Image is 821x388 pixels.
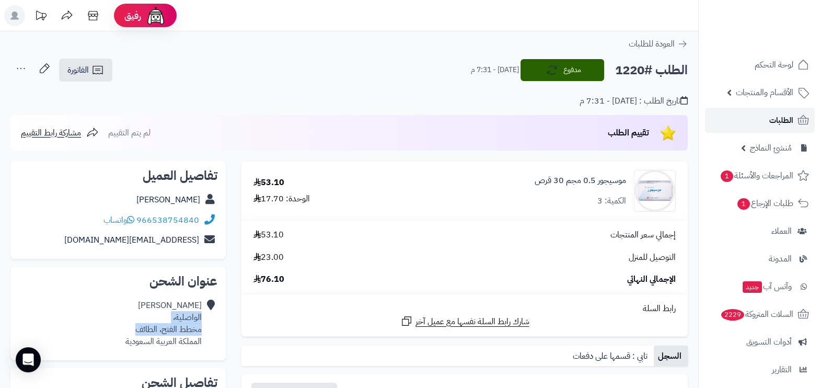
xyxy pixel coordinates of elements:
a: السجل [654,346,688,367]
a: [PERSON_NAME] [136,193,200,206]
span: المراجعات والأسئلة [720,168,793,183]
span: وآتس آب [742,279,792,294]
a: التقارير [705,357,815,382]
div: الوحدة: 17.70 [253,193,310,205]
small: [DATE] - 7:31 م [471,65,519,75]
span: التقارير [772,362,792,377]
a: شارك رابط السلة نفسها مع عميل آخر [400,315,529,328]
span: إجمالي سعر المنتجات [610,229,676,241]
span: أدوات التسويق [746,335,792,349]
a: طلبات الإرجاع1 [705,191,815,216]
span: لم يتم التقييم [108,127,151,139]
div: الكمية: 3 [597,195,626,207]
span: شارك رابط السلة نفسها مع عميل آخر [415,316,529,328]
a: وآتس آبجديد [705,274,815,299]
img: ai-face.png [145,5,166,26]
a: أدوات التسويق [705,329,815,355]
span: 1 [737,198,750,210]
span: مُنشئ النماذج [750,141,792,155]
a: [EMAIL_ADDRESS][DOMAIN_NAME] [64,234,199,246]
span: الطلبات [769,113,793,128]
a: لوحة التحكم [705,52,815,77]
span: السلات المتروكة [720,307,793,322]
span: 23.00 [253,252,284,264]
a: العملاء [705,219,815,244]
span: التوصيل للمنزل [629,252,676,264]
h2: تفاصيل العميل [19,169,217,182]
div: 53.10 [253,177,284,189]
span: جديد [743,281,762,293]
a: الطلبات [705,108,815,133]
span: رفيق [124,9,141,22]
h2: الطلب #1220 [615,60,688,81]
span: لوحة التحكم [755,58,793,72]
span: المدونة [769,252,792,266]
a: المراجعات والأسئلة1 [705,163,815,188]
span: 1 [721,170,734,182]
span: العملاء [771,224,792,238]
a: تحديثات المنصة [28,5,54,29]
div: Open Intercom Messenger [16,347,41,372]
span: 2229 [721,309,744,321]
a: العودة للطلبات [629,38,688,50]
div: رابط السلة [246,303,684,315]
a: موسيجور 0.5 مجم 30 قرص [535,175,626,187]
span: الفاتورة [67,64,89,76]
span: 76.10 [253,273,284,286]
span: تقييم الطلب [608,127,649,139]
a: الفاتورة [59,59,112,82]
a: المدونة [705,246,815,271]
span: العودة للطلبات [629,38,675,50]
a: السلات المتروكة2229 [705,302,815,327]
img: 650679c643a48eed4ee2a49e3a016907d215-90x90.jpg [634,170,675,212]
a: 966538754840 [136,214,199,226]
button: مدفوع [521,59,604,81]
a: واتساب [103,214,134,226]
img: logo-2.png [750,24,811,46]
span: مشاركة رابط التقييم [21,127,81,139]
span: طلبات الإرجاع [736,196,793,211]
a: مشاركة رابط التقييم [21,127,99,139]
span: الأقسام والمنتجات [736,85,793,100]
div: [PERSON_NAME] ‏الواصلية، ‏مخطط الفتح، الطائف المملكة العربية السعودية [125,300,202,347]
div: تاريخ الطلب : [DATE] - 7:31 م [580,95,688,107]
a: تابي : قسمها على دفعات [569,346,654,367]
span: 53.10 [253,229,284,241]
h2: عنوان الشحن [19,275,217,288]
span: الإجمالي النهائي [627,273,676,286]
